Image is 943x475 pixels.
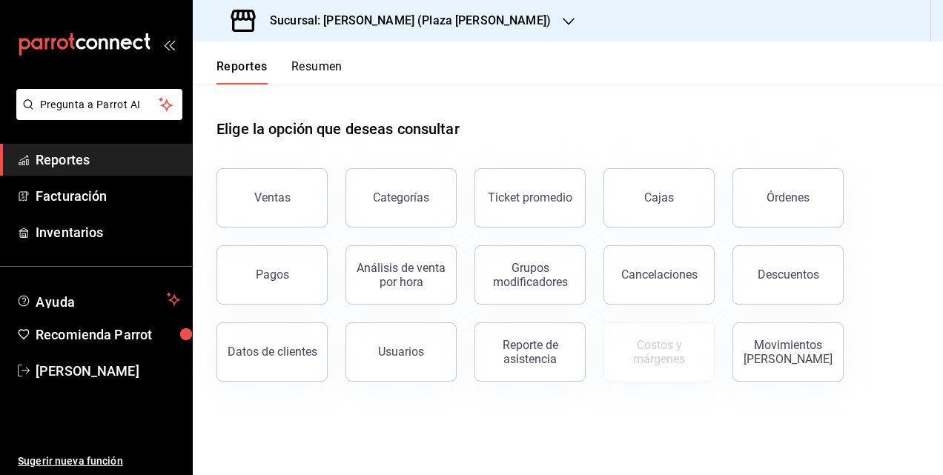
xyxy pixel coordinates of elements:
[732,168,844,227] button: Órdenes
[758,268,819,282] div: Descuentos
[484,261,576,289] div: Grupos modificadores
[603,168,715,227] button: Cajas
[613,338,705,366] div: Costos y márgenes
[644,190,674,205] div: Cajas
[18,454,180,469] span: Sugerir nueva función
[40,97,159,113] span: Pregunta a Parrot AI
[216,322,328,382] button: Datos de clientes
[216,168,328,227] button: Ventas
[742,338,834,366] div: Movimientos [PERSON_NAME]
[216,118,460,140] h1: Elige la opción que deseas consultar
[732,322,844,382] button: Movimientos [PERSON_NAME]
[621,268,698,282] div: Cancelaciones
[488,190,572,205] div: Ticket promedio
[291,59,343,84] button: Resumen
[36,222,180,242] span: Inventarios
[732,245,844,305] button: Descuentos
[36,290,161,308] span: Ayuda
[474,168,586,227] button: Ticket promedio
[258,12,551,30] h3: Sucursal: [PERSON_NAME] (Plaza [PERSON_NAME])
[474,245,586,305] button: Grupos modificadores
[36,361,180,381] span: [PERSON_NAME]
[474,322,586,382] button: Reporte de asistencia
[216,59,268,84] button: Reportes
[36,150,180,170] span: Reportes
[16,89,182,120] button: Pregunta a Parrot AI
[36,325,180,345] span: Recomienda Parrot
[163,39,175,50] button: open_drawer_menu
[10,107,182,123] a: Pregunta a Parrot AI
[484,338,576,366] div: Reporte de asistencia
[378,345,424,359] div: Usuarios
[228,345,317,359] div: Datos de clientes
[355,261,447,289] div: Análisis de venta por hora
[254,190,291,205] div: Ventas
[345,168,457,227] button: Categorías
[256,268,289,282] div: Pagos
[603,245,715,305] button: Cancelaciones
[603,322,715,382] button: Contrata inventarios para ver este reporte
[216,59,343,84] div: navigation tabs
[345,245,457,305] button: Análisis de venta por hora
[216,245,328,305] button: Pagos
[345,322,457,382] button: Usuarios
[36,186,180,206] span: Facturación
[767,190,810,205] div: Órdenes
[373,190,429,205] div: Categorías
